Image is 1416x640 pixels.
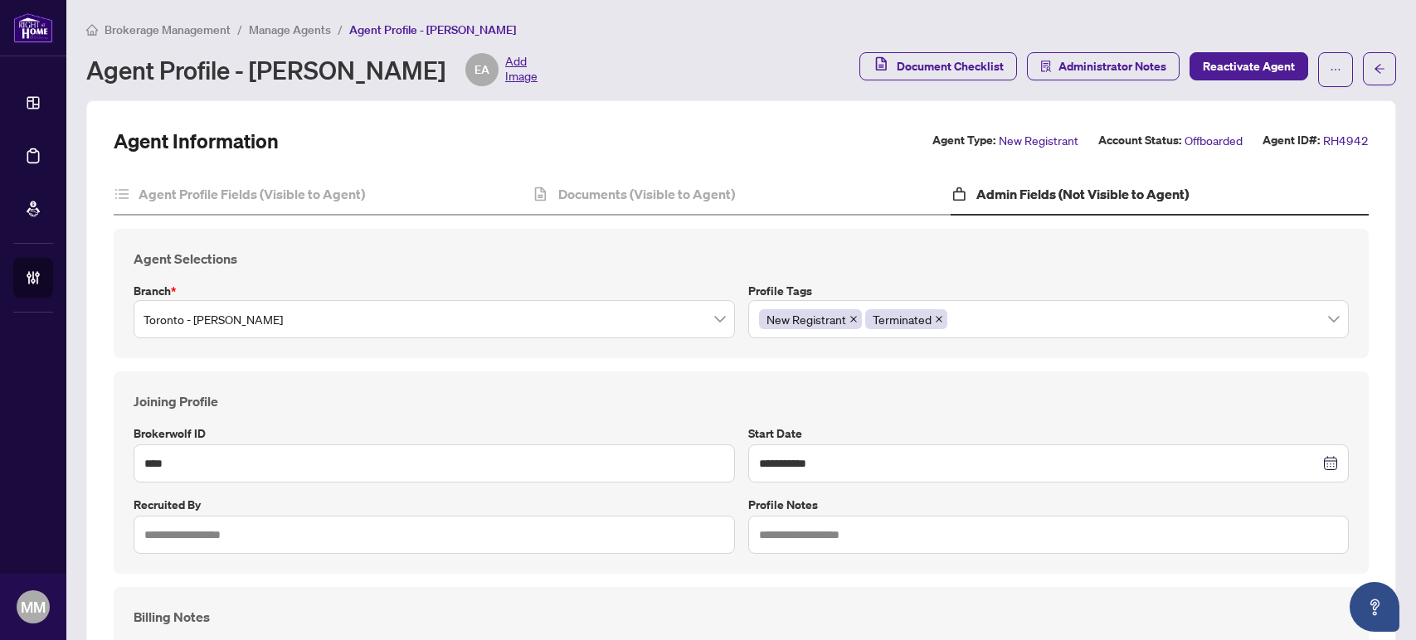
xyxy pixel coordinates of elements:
span: Document Checklist [897,53,1004,80]
li: / [237,20,242,39]
span: Offboarded [1185,131,1243,150]
span: RH4942 [1323,131,1369,150]
button: Document Checklist [859,52,1017,80]
span: EA [474,61,489,79]
h4: Joining Profile [134,391,1349,411]
span: ellipsis [1330,64,1341,75]
span: New Registrant [759,309,862,329]
h4: Agent Selections [134,249,1349,269]
img: logo [13,12,53,43]
span: MM [21,595,46,618]
span: close [935,315,943,323]
span: Terminated [865,309,947,329]
button: Reactivate Agent [1190,52,1308,80]
span: home [86,24,98,36]
span: Toronto - Don Mills [144,303,725,335]
span: solution [1040,61,1052,72]
span: New Registrant [999,131,1078,150]
span: Brokerage Management [105,22,231,37]
label: Branch [134,282,735,300]
span: Add Image [505,53,538,86]
div: Agent Profile - [PERSON_NAME] [86,53,538,86]
h4: Admin Fields (Not Visible to Agent) [976,184,1189,204]
h4: Documents (Visible to Agent) [558,184,735,204]
button: Administrator Notes [1027,52,1180,80]
label: Account Status: [1098,131,1181,150]
span: New Registrant [766,310,846,328]
label: Agent Type: [932,131,995,150]
h4: Agent Profile Fields (Visible to Agent) [139,184,365,204]
label: Profile Tags [748,282,1350,300]
h2: Agent Information [114,128,279,154]
label: Start Date [748,424,1350,443]
span: arrow-left [1374,63,1385,75]
button: Open asap [1350,582,1399,632]
span: Manage Agents [249,22,331,37]
h4: Billing Notes [134,607,1349,627]
label: Recruited by [134,496,735,514]
label: Profile Notes [748,496,1350,514]
span: close [849,315,858,323]
span: Agent Profile - [PERSON_NAME] [349,22,516,37]
span: Reactivate Agent [1203,53,1295,80]
label: Brokerwolf ID [134,424,735,443]
li: / [338,20,343,39]
label: Agent ID#: [1263,131,1320,150]
span: Terminated [873,310,932,328]
span: Administrator Notes [1058,53,1166,80]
